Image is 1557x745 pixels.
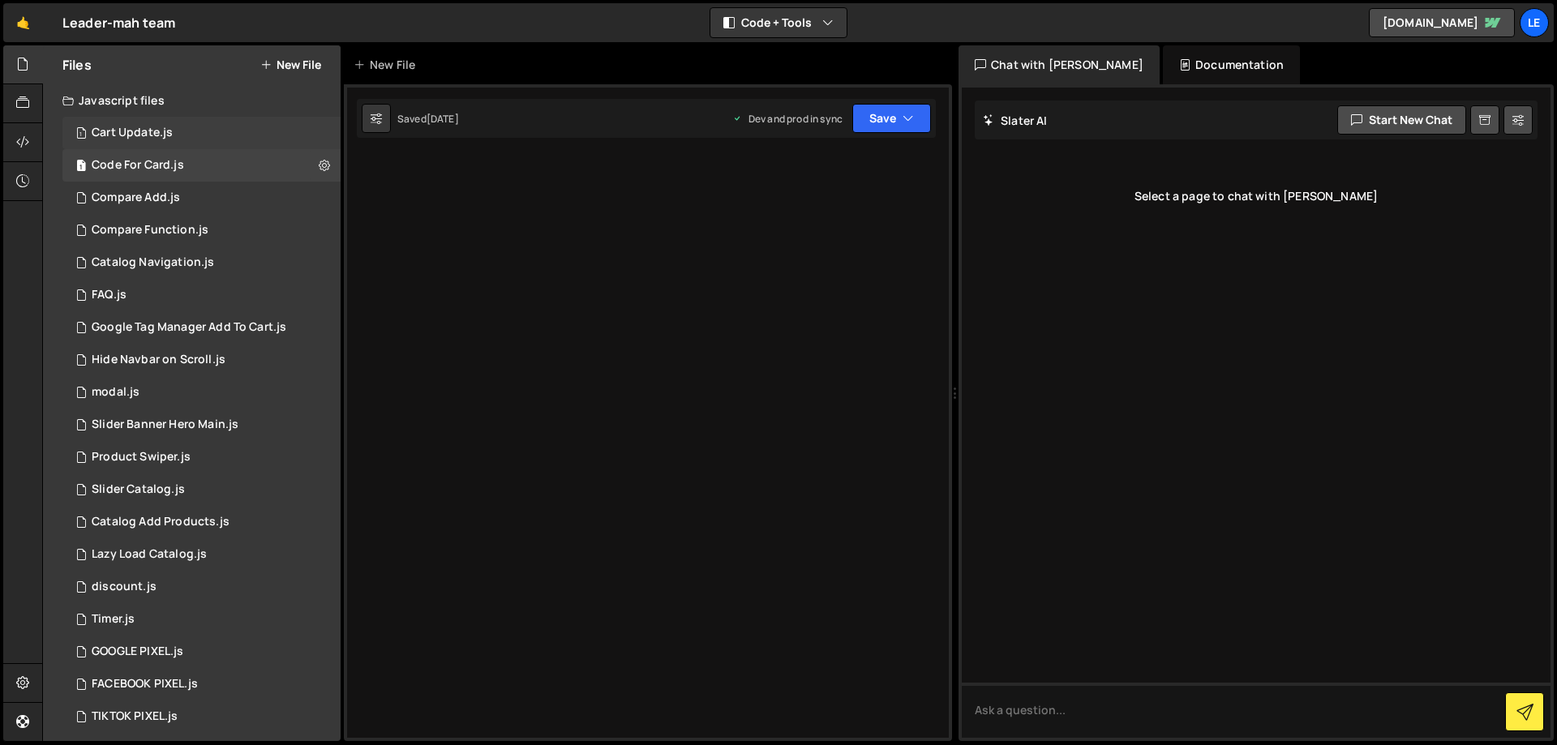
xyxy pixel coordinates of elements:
[92,385,139,400] div: modal.js
[732,112,843,126] div: Dev and prod in sync
[354,57,422,73] div: New File
[92,612,135,627] div: Timer.js
[92,580,157,594] div: discount.js
[92,547,207,562] div: Lazy Load Catalog.js
[62,214,341,246] div: 16298/45065.js
[62,636,341,668] div: 16298/45048.js
[62,700,341,733] div: 16298/45049.js
[62,279,341,311] div: 16298/44463.js
[260,58,321,71] button: New File
[92,288,127,302] div: FAQ.js
[1163,45,1300,84] div: Documentation
[92,417,238,432] div: Slider Banner Hero Main.js
[983,113,1048,128] h2: Slater AI
[62,668,341,700] div: 16298/45047.js
[427,112,459,126] div: [DATE]
[62,182,341,214] div: 16298/45098.js
[1520,8,1549,37] a: Le
[62,344,341,376] div: 16298/44402.js
[76,128,86,141] span: 1
[62,149,341,182] div: 16298/44879.js
[1369,8,1515,37] a: [DOMAIN_NAME]
[62,117,341,149] div: 16298/44467.js
[92,191,180,205] div: Compare Add.js
[852,104,931,133] button: Save
[92,158,184,173] div: Code For Card.js
[62,441,341,473] div: 16298/44405.js
[62,13,175,32] div: Leader-mah team
[76,161,86,173] span: 1
[92,450,191,465] div: Product Swiper.js
[1337,105,1466,135] button: Start new chat
[92,644,183,659] div: GOOGLE PIXEL.js
[3,3,43,42] a: 🤙
[43,84,341,117] div: Javascript files
[62,311,341,344] div: 16298/44469.js
[62,473,341,506] div: 16298/44828.js
[92,482,185,497] div: Slider Catalog.js
[62,571,341,603] div: 16298/44466.js
[62,603,341,636] div: 16298/44400.js
[62,409,341,441] div: 16298/44401.js
[92,126,173,140] div: Cart Update.js
[92,255,214,270] div: Catalog Navigation.js
[62,56,92,74] h2: Files
[62,376,341,409] div: 16298/44976.js
[92,709,178,724] div: TIKTOK PIXEL.js
[92,223,208,238] div: Compare Function.js
[92,515,229,529] div: Catalog Add Products.js
[62,538,341,571] div: 16298/44406.js
[62,506,341,538] div: 16298/44845.js
[397,112,459,126] div: Saved
[92,320,286,335] div: Google Tag Manager Add To Cart.js
[710,8,847,37] button: Code + Tools
[92,353,225,367] div: Hide Navbar on Scroll.js
[92,677,198,691] div: FACEBOOK PIXEL.js
[62,246,341,279] div: 16298/44855.js
[959,45,1160,84] div: Chat with [PERSON_NAME]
